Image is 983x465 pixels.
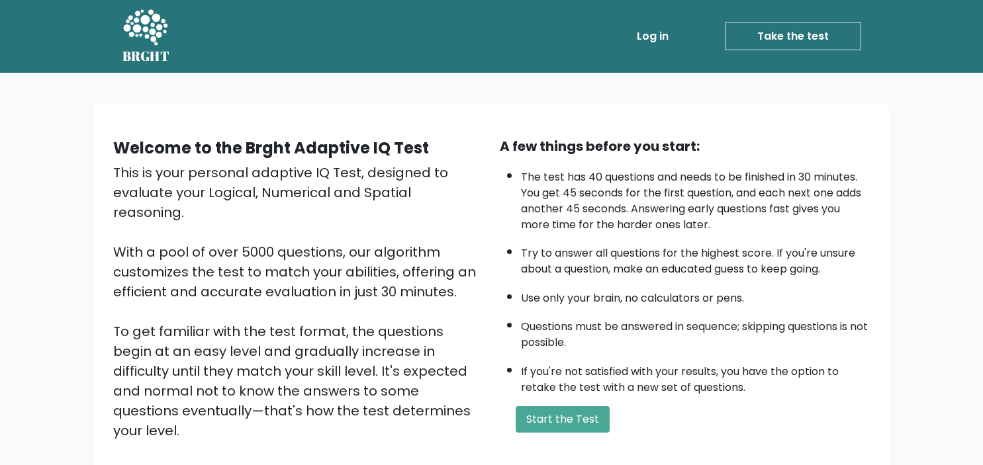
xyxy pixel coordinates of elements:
a: BRGHT [122,5,170,67]
button: Start the Test [516,406,610,433]
li: Use only your brain, no calculators or pens. [521,284,870,306]
b: Welcome to the Brght Adaptive IQ Test [113,137,429,159]
div: A few things before you start: [500,136,870,156]
a: Take the test [725,22,861,50]
li: The test has 40 questions and needs to be finished in 30 minutes. You get 45 seconds for the firs... [521,163,870,233]
a: Log in [632,23,674,50]
li: Try to answer all questions for the highest score. If you're unsure about a question, make an edu... [521,239,870,277]
li: If you're not satisfied with your results, you have the option to retake the test with a new set ... [521,357,870,396]
li: Questions must be answered in sequence; skipping questions is not possible. [521,312,870,351]
h5: BRGHT [122,48,170,64]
